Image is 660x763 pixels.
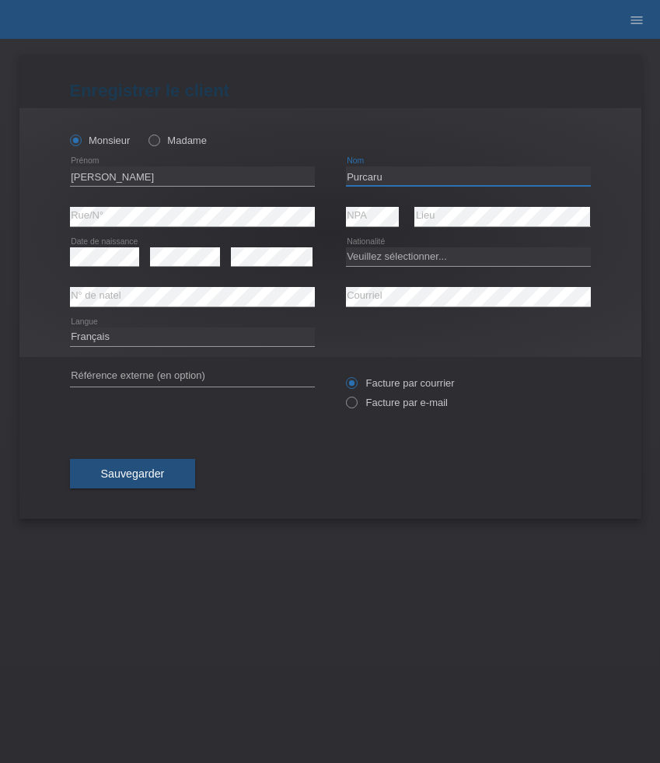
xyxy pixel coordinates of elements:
[70,459,196,488] button: Sauvegarder
[148,135,159,145] input: Madame
[101,467,165,480] span: Sauvegarder
[346,397,356,416] input: Facture par e-mail
[70,135,80,145] input: Monsieur
[629,12,644,28] i: menu
[346,397,448,408] label: Facture par e-mail
[346,377,455,389] label: Facture par courrier
[70,81,591,100] h1: Enregistrer le client
[346,377,356,397] input: Facture par courrier
[70,135,131,146] label: Monsieur
[621,15,652,24] a: menu
[148,135,207,146] label: Madame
